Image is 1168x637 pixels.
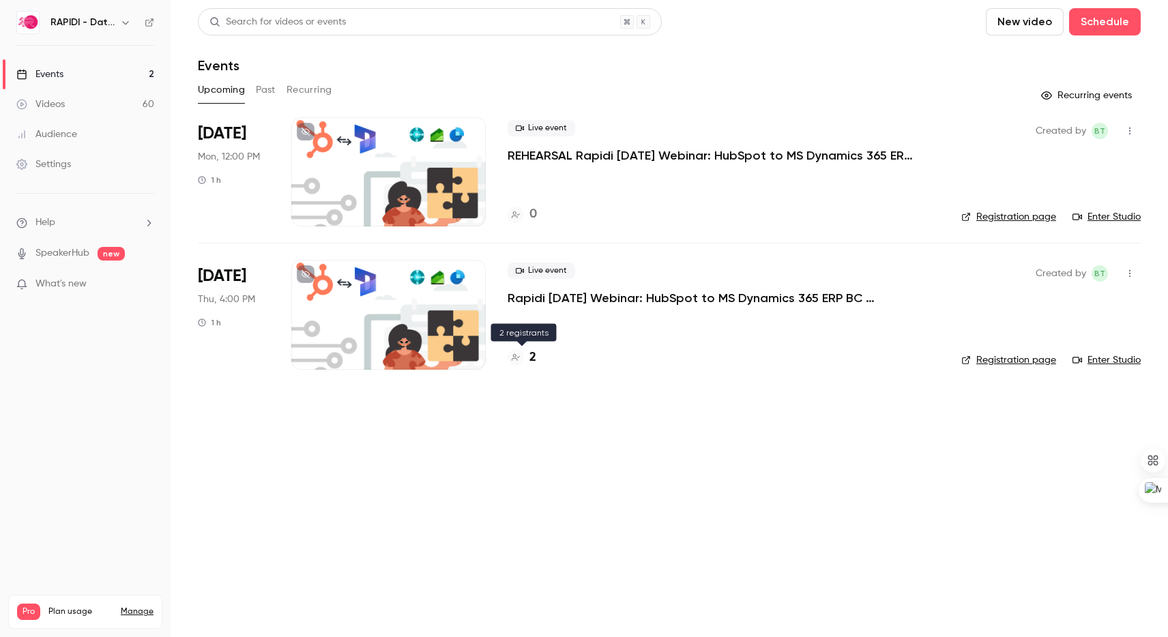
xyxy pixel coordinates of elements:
button: Recurring events [1035,85,1141,106]
a: Registration page [961,353,1056,367]
img: RAPIDI - Data Integration Solutions [17,12,39,33]
div: Audience [16,128,77,141]
button: Past [256,79,276,101]
div: Keywords by Traffic [151,80,230,89]
iframe: Noticeable Trigger [138,278,154,291]
span: Mon, 12:00 PM [198,150,260,164]
h4: 2 [529,349,536,367]
h4: 0 [529,205,537,224]
div: Search for videos or events [209,15,346,29]
span: Created by [1036,265,1086,282]
span: BT [1094,265,1105,282]
a: SpeakerHub [35,246,89,261]
span: [DATE] [198,123,246,145]
span: Live event [508,120,575,136]
img: logo_orange.svg [22,22,33,33]
div: Videos [16,98,65,111]
h6: RAPIDI - Data Integration Solutions [50,16,115,29]
div: Events [16,68,63,81]
span: Beate Thomsen [1092,123,1108,139]
img: website_grey.svg [22,35,33,46]
span: Help [35,216,55,230]
a: Rapidi [DATE] Webinar: HubSpot to MS Dynamics 365 ERP BC Integration [508,290,917,306]
button: Schedule [1069,8,1141,35]
span: Pro [17,604,40,620]
li: help-dropdown-opener [16,216,154,230]
a: REHEARSAL Rapidi [DATE] Webinar: HubSpot to MS Dynamics 365 ERP BC Integration [508,147,917,164]
div: v 4.0.25 [38,22,67,33]
div: Domain: [DOMAIN_NAME] [35,35,150,46]
div: 1 h [198,317,221,328]
span: [DATE] [198,265,246,287]
a: 0 [508,205,537,224]
div: 1 h [198,175,221,186]
button: Recurring [287,79,332,101]
span: new [98,247,125,261]
span: Plan usage [48,606,113,617]
a: Enter Studio [1072,353,1141,367]
div: Settings [16,158,71,171]
span: BT [1094,123,1105,139]
span: What's new [35,277,87,291]
a: Enter Studio [1072,210,1141,224]
span: Beate Thomsen [1092,265,1108,282]
div: Sep 18 Thu, 4:00 PM (Europe/Berlin) [198,260,269,369]
span: Created by [1036,123,1086,139]
span: Thu, 4:00 PM [198,293,255,306]
a: Manage [121,606,154,617]
img: tab_keywords_by_traffic_grey.svg [136,79,147,90]
span: Live event [508,263,575,279]
button: New video [986,8,1064,35]
button: Upcoming [198,79,245,101]
div: Sep 15 Mon, 12:00 PM (Europe/Berlin) [198,117,269,226]
img: tab_domain_overview_orange.svg [37,79,48,90]
a: Registration page [961,210,1056,224]
div: Domain Overview [52,80,122,89]
h1: Events [198,57,239,74]
a: 2 [508,349,536,367]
